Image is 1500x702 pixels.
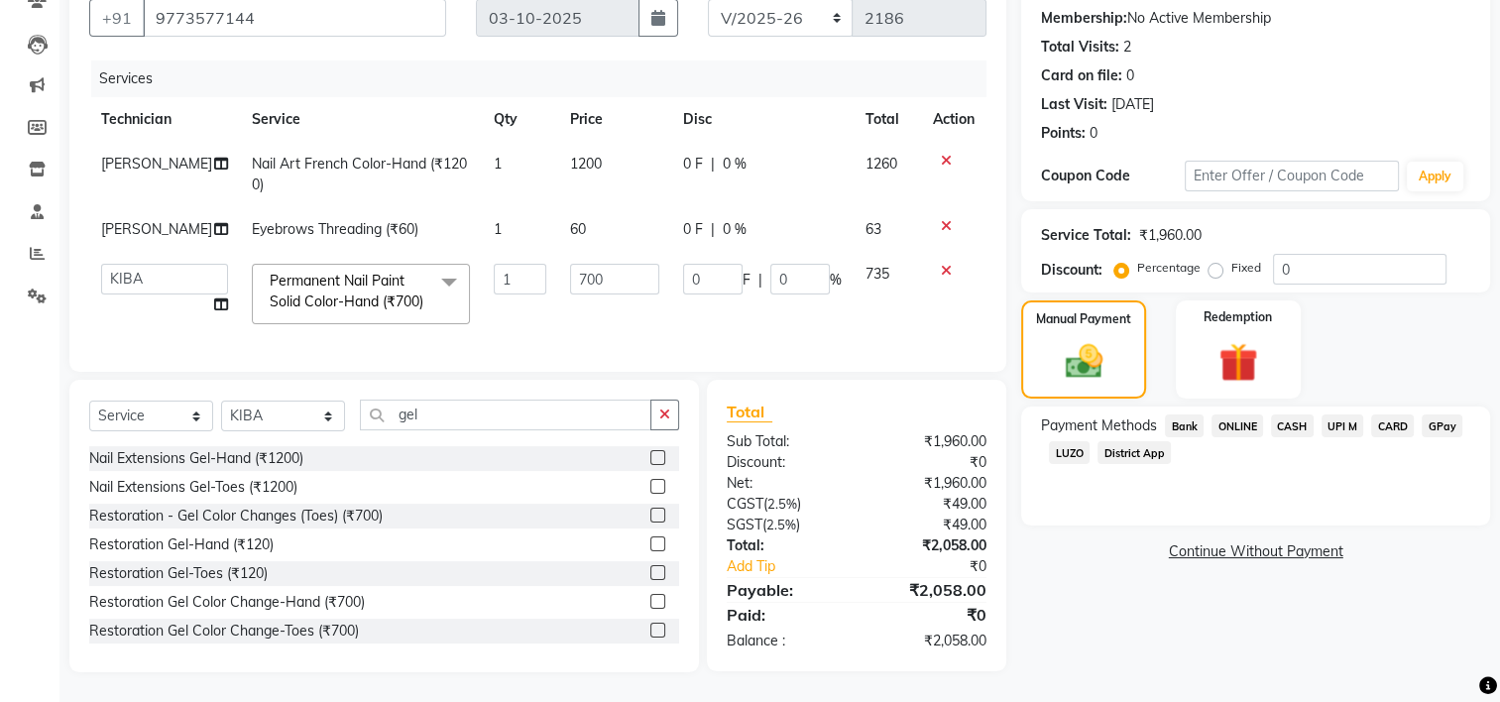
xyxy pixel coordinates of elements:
div: Card on file: [1041,65,1122,86]
div: ₹2,058.00 [857,535,1001,556]
div: Coupon Code [1041,166,1184,186]
div: Membership: [1041,8,1127,29]
span: 63 [865,220,881,238]
span: Eyebrows Threading (₹60) [252,220,418,238]
div: 2 [1123,37,1131,58]
div: Restoration - Gel Color Changes (Toes) (₹700) [89,506,383,526]
div: Services [91,60,1001,97]
div: Service Total: [1041,225,1131,246]
div: ₹0 [857,603,1001,627]
span: Nail Art French Color-Hand (₹1200) [252,155,467,193]
div: Discount: [712,452,857,473]
span: 735 [865,265,889,283]
img: _gift.svg [1207,338,1270,387]
div: No Active Membership [1041,8,1470,29]
input: Search or Scan [360,400,651,430]
img: _cash.svg [1054,340,1114,383]
th: Service [240,97,482,142]
div: Balance : [712,631,857,651]
span: LUZO [1049,441,1090,464]
span: % [830,270,842,291]
span: 1 [494,155,502,173]
th: Technician [89,97,240,142]
div: Restoration Gel-Toes (₹120) [89,563,268,584]
button: Apply [1407,162,1463,191]
div: Sub Total: [712,431,857,452]
a: Continue Without Payment [1025,541,1486,562]
span: SGST [727,516,762,533]
div: ₹0 [857,452,1001,473]
span: F [743,270,750,291]
span: GPay [1422,414,1462,437]
div: Net: [712,473,857,494]
span: 1200 [570,155,602,173]
div: ₹0 [881,556,1002,577]
span: 1260 [865,155,897,173]
span: District App [1097,441,1171,464]
div: ( ) [712,515,857,535]
label: Fixed [1231,259,1261,277]
th: Disc [671,97,854,142]
div: Payable: [712,578,857,602]
span: 1 [494,220,502,238]
div: ₹1,960.00 [857,473,1001,494]
th: Price [558,97,670,142]
a: x [423,292,432,310]
span: CARD [1371,414,1414,437]
span: UPI M [1322,414,1364,437]
div: Points: [1041,123,1086,144]
div: Paid: [712,603,857,627]
span: 0 F [683,219,703,240]
div: Restoration Gel-Hand (₹120) [89,534,274,555]
div: Last Visit: [1041,94,1107,115]
label: Redemption [1204,308,1272,326]
div: ( ) [712,494,857,515]
div: ₹2,058.00 [857,578,1001,602]
th: Action [921,97,986,142]
span: 0 % [723,154,747,175]
div: Restoration Gel Color Change-Toes (₹700) [89,621,359,642]
div: 0 [1126,65,1134,86]
div: Restoration Gel Color Change-Hand (₹700) [89,592,365,613]
span: 0 % [723,219,747,240]
th: Total [854,97,922,142]
div: Total Visits: [1041,37,1119,58]
span: Bank [1165,414,1204,437]
a: Add Tip [712,556,880,577]
span: 2.5% [766,517,796,532]
label: Percentage [1137,259,1201,277]
span: 60 [570,220,586,238]
div: [DATE] [1111,94,1154,115]
div: Nail Extensions Gel-Toes (₹1200) [89,477,297,498]
span: 0 F [683,154,703,175]
span: CASH [1271,414,1314,437]
div: ₹49.00 [857,494,1001,515]
div: ₹2,058.00 [857,631,1001,651]
div: ₹1,960.00 [857,431,1001,452]
span: ONLINE [1212,414,1263,437]
span: Payment Methods [1041,415,1157,436]
span: 2.5% [767,496,797,512]
span: | [711,219,715,240]
span: [PERSON_NAME] [101,155,212,173]
span: Permanent Nail Paint Solid Color-Hand (₹700) [270,272,423,310]
span: [PERSON_NAME] [101,220,212,238]
span: | [711,154,715,175]
input: Enter Offer / Coupon Code [1185,161,1399,191]
div: Nail Extensions Gel-Hand (₹1200) [89,448,303,469]
div: ₹49.00 [857,515,1001,535]
div: 0 [1090,123,1097,144]
label: Manual Payment [1036,310,1131,328]
span: | [758,270,762,291]
div: Discount: [1041,260,1102,281]
div: ₹1,960.00 [1139,225,1202,246]
span: CGST [727,495,763,513]
th: Qty [482,97,558,142]
div: Total: [712,535,857,556]
span: Total [727,402,772,422]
